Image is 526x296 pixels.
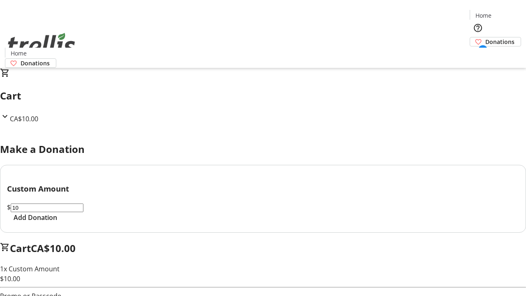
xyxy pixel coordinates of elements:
span: Add Donation [14,213,57,222]
input: Donation Amount [11,203,83,212]
button: Add Donation [7,213,64,222]
a: Home [5,49,32,58]
span: $ [7,203,11,212]
button: Cart [470,46,486,63]
span: CA$10.00 [31,241,76,255]
button: Help [470,20,486,36]
span: CA$10.00 [10,114,38,123]
span: Donations [485,37,514,46]
a: Donations [470,37,521,46]
span: Home [11,49,27,58]
a: Donations [5,58,56,68]
a: Home [470,11,496,20]
span: Donations [21,59,50,67]
h3: Custom Amount [7,183,519,194]
img: Orient E2E Organization SeylOnxuSj's Logo [5,24,78,65]
span: Home [475,11,491,20]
